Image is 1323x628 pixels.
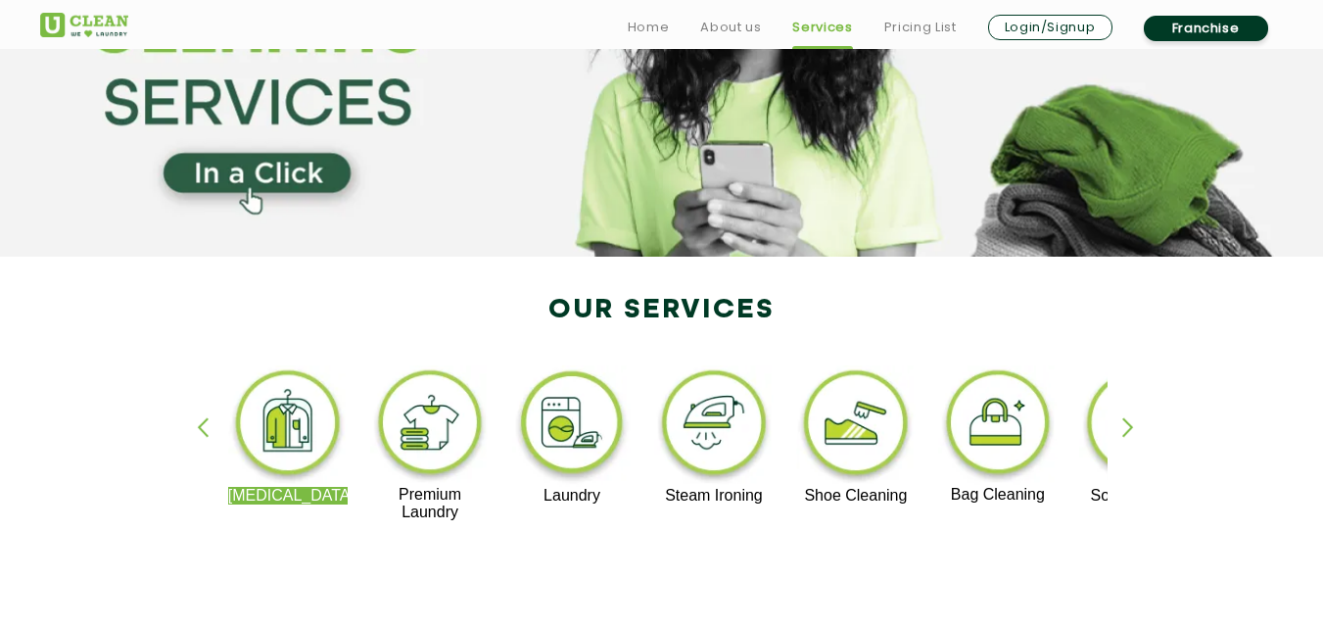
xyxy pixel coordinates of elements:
[512,487,633,505] p: Laundry
[700,16,761,39] a: About us
[512,365,633,487] img: laundry_cleaning_11zon.webp
[1079,365,1200,487] img: sofa_cleaning_11zon.webp
[370,365,491,486] img: premium_laundry_cleaning_11zon.webp
[654,365,775,487] img: steam_ironing_11zon.webp
[654,487,775,505] p: Steam Ironing
[370,486,491,521] p: Premium Laundry
[938,365,1059,486] img: bag_cleaning_11zon.webp
[796,365,917,487] img: shoe_cleaning_11zon.webp
[1144,16,1268,41] a: Franchise
[884,16,957,39] a: Pricing List
[938,486,1059,504] p: Bag Cleaning
[228,487,349,505] p: [MEDICAL_DATA]
[988,15,1112,40] a: Login/Signup
[40,13,128,37] img: UClean Laundry and Dry Cleaning
[792,16,852,39] a: Services
[228,365,349,487] img: dry_cleaning_11zon.webp
[1079,487,1200,505] p: Sofa Cleaning
[796,487,917,505] p: Shoe Cleaning
[628,16,670,39] a: Home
